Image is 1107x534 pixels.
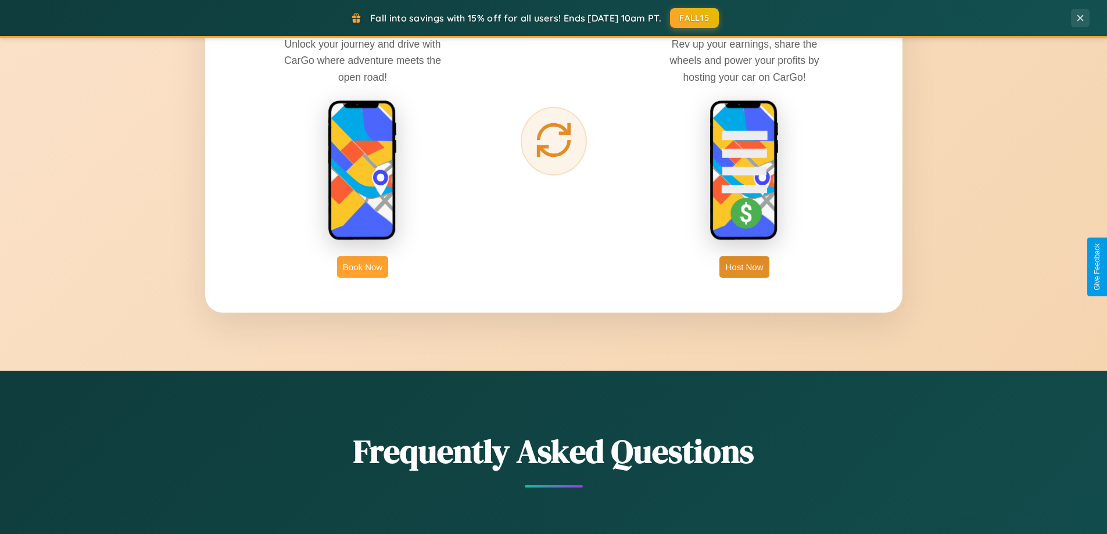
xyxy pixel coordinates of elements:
img: host phone [710,100,779,242]
button: Host Now [719,256,769,278]
img: rent phone [328,100,397,242]
p: Rev up your earnings, share the wheels and power your profits by hosting your car on CarGo! [657,36,832,85]
div: Give Feedback [1093,243,1101,291]
span: Fall into savings with 15% off for all users! Ends [DATE] 10am PT. [370,12,661,24]
p: Unlock your journey and drive with CarGo where adventure meets the open road! [275,36,450,85]
button: FALL15 [670,8,719,28]
button: Book Now [337,256,388,278]
h2: Frequently Asked Questions [205,429,902,474]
